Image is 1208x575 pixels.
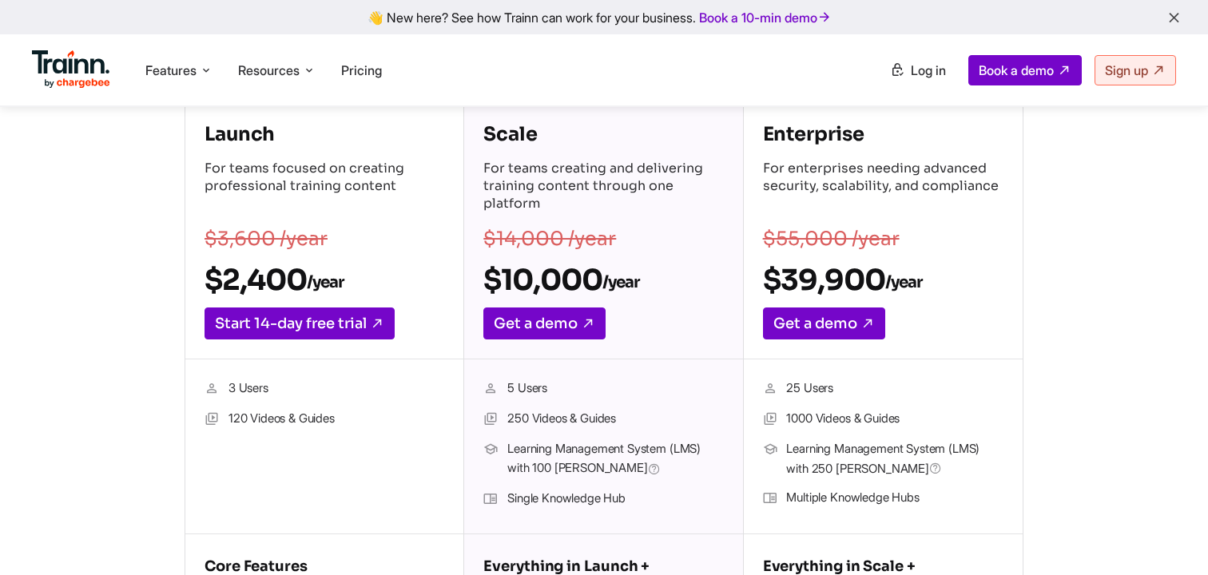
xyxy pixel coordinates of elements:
a: Book a demo [968,55,1082,85]
li: 250 Videos & Guides [483,409,723,430]
h4: Enterprise [763,121,1003,147]
li: 120 Videos & Guides [205,409,444,430]
s: $14,000 /year [483,227,616,251]
span: Learning Management System (LMS) with 100 [PERSON_NAME] [507,439,723,479]
sub: /year [885,272,922,292]
li: Multiple Knowledge Hubs [763,488,1003,509]
h4: Scale [483,121,723,147]
li: 5 Users [483,379,723,399]
a: Sign up [1095,55,1176,85]
s: $55,000 /year [763,227,900,251]
li: 3 Users [205,379,444,399]
span: Book a demo [979,62,1054,78]
span: Sign up [1105,62,1148,78]
span: Features [145,61,197,79]
h2: $39,900 [763,262,1003,298]
li: 25 Users [763,379,1003,399]
a: Start 14-day free trial [205,307,395,339]
iframe: Chat Widget [1128,498,1208,575]
sub: /year [602,272,639,292]
s: $3,600 /year [205,227,328,251]
span: Learning Management System (LMS) with 250 [PERSON_NAME] [786,439,1003,478]
h4: Launch [205,121,444,147]
a: Pricing [341,62,382,78]
a: Get a demo [763,307,885,339]
span: Log in [911,62,946,78]
sub: /year [307,272,344,292]
li: Single Knowledge Hub [483,489,723,510]
li: 1000 Videos & Guides [763,409,1003,430]
p: For enterprises needing advanced security, scalability, and compliance [763,160,1003,216]
h2: $10,000 [483,262,723,298]
img: Trainn Logo [32,50,110,89]
p: For teams focused on creating professional training content [205,160,444,216]
h2: $2,400 [205,262,444,298]
span: Resources [238,61,300,79]
a: Book a 10-min demo [696,6,835,29]
div: 👋 New here? See how Trainn can work for your business. [10,10,1198,25]
a: Log in [880,56,956,85]
a: Get a demo [483,307,606,339]
p: For teams creating and delivering training content through one platform [483,160,723,216]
